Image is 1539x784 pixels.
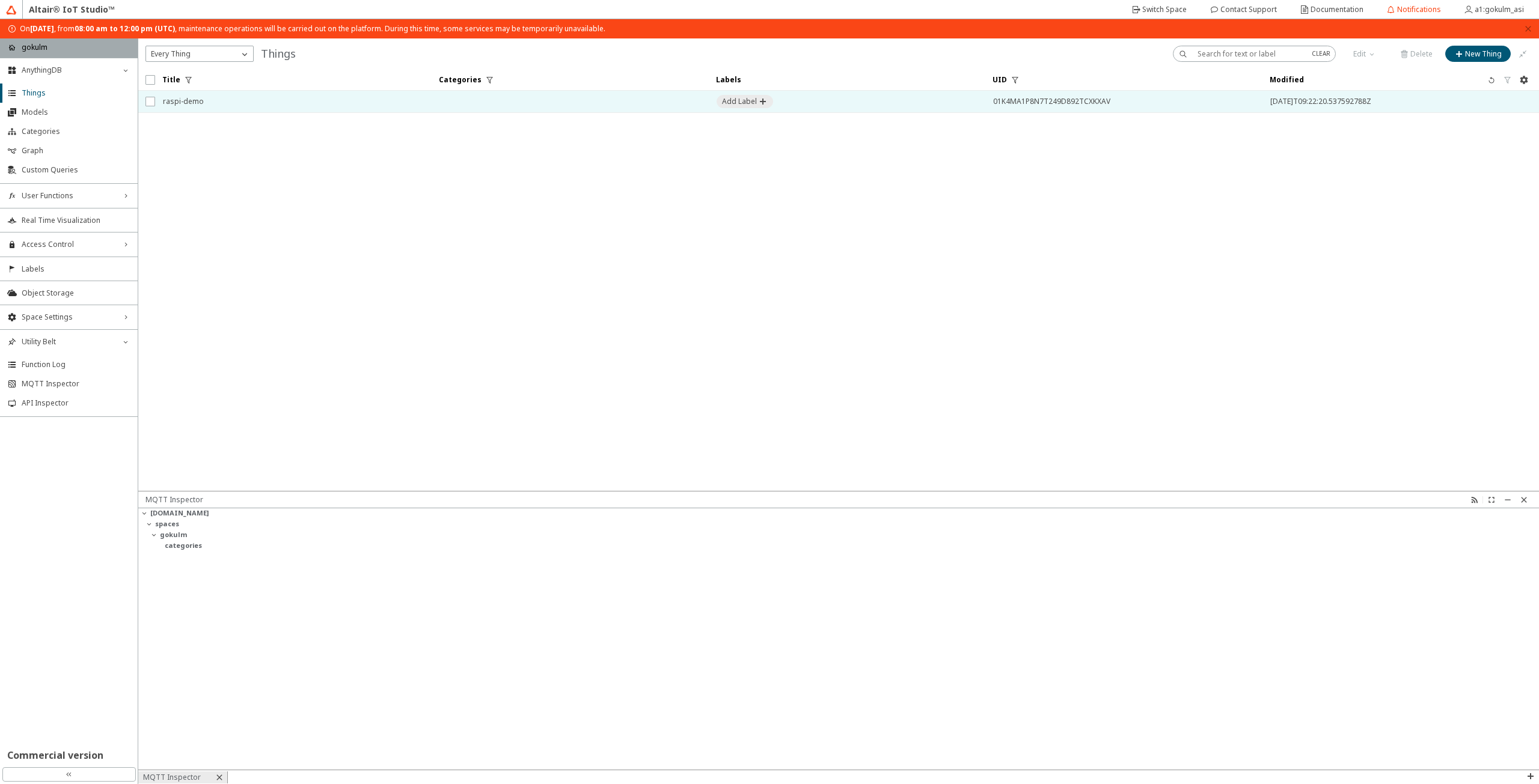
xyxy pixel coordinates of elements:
span: API Inspector [22,398,130,408]
unity-typography: [DOMAIN_NAME] [150,508,209,519]
span: Utility Belt [22,337,116,347]
span: Things [22,88,130,98]
span: Labels [22,264,130,274]
span: Space Settings [22,312,116,322]
unity-typography: gokulm [160,530,187,541]
span: Function Log [22,360,130,369]
span: Custom Queries [22,165,130,175]
span: On , from , maintenance operations will be carried out on the platform. During this time, some se... [20,24,605,34]
span: close [1525,25,1532,32]
span: Models [22,108,130,117]
strong: 08:00 am to 12:00 pm (UTC) [75,23,175,34]
span: Access Control [22,240,116,249]
span: Real Time Visualization [22,216,130,225]
span: Object Storage [22,288,130,298]
button: close [1525,24,1532,34]
unity-typography: spaces [155,519,179,530]
span: AnythingDB [22,65,116,75]
span: Categories [22,127,130,136]
span: Graph [22,146,130,156]
p: gokulm [22,42,47,53]
strong: [DATE] [30,23,54,34]
span: MQTT Inspector [22,379,130,389]
unity-typography: categories [165,541,202,552]
unity-button: MQTT Subscriptions [1466,491,1482,508]
unity-typography: MQTT Inspector [145,494,203,505]
span: User Functions [22,191,116,201]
